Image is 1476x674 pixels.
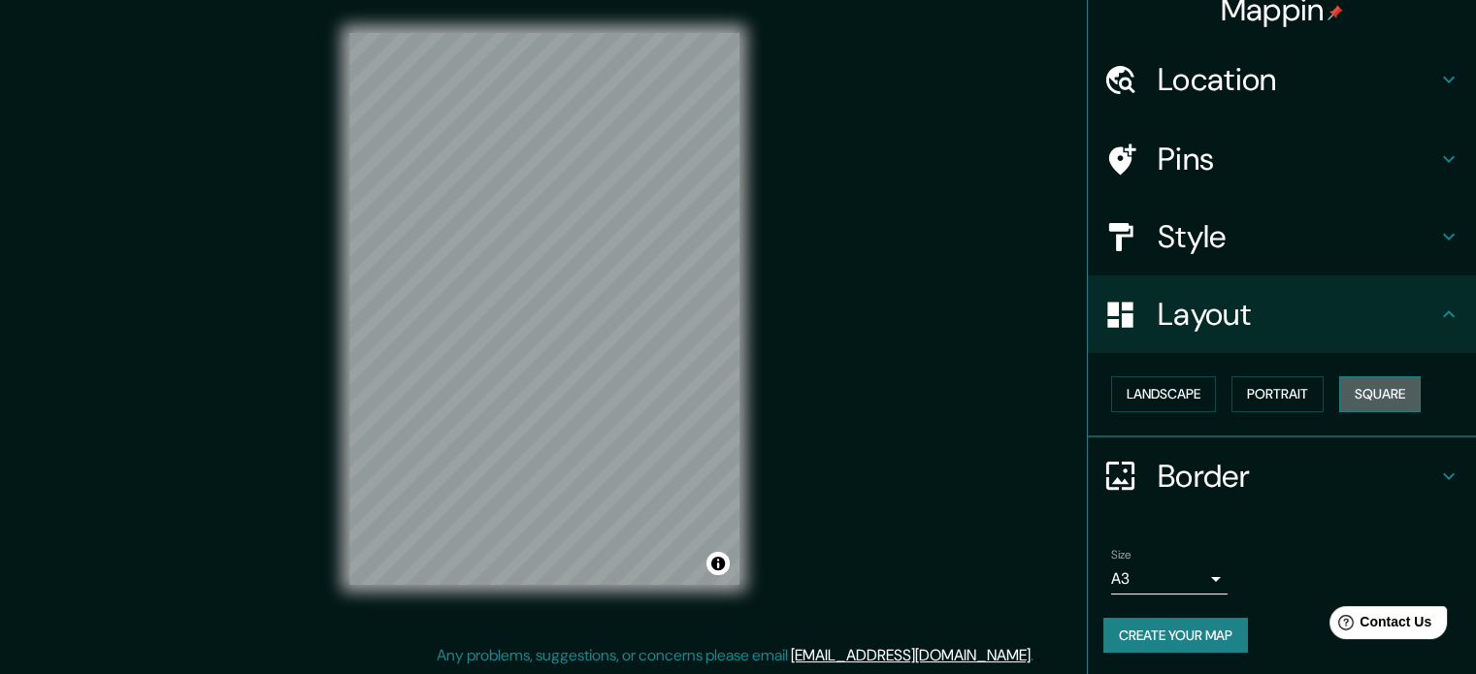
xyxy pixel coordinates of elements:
[1158,457,1437,496] h4: Border
[1088,120,1476,198] div: Pins
[1103,618,1248,654] button: Create your map
[1033,644,1036,667] div: .
[791,645,1031,665] a: [EMAIL_ADDRESS][DOMAIN_NAME]
[1088,41,1476,118] div: Location
[1231,376,1324,412] button: Portrait
[1111,563,1228,594] div: A3
[1158,217,1437,256] h4: Style
[1111,546,1132,562] label: Size
[349,33,739,585] canvas: Map
[1303,598,1455,653] iframe: Help widget launcher
[1088,437,1476,515] div: Border
[706,552,730,575] button: Toggle attribution
[1328,5,1343,20] img: pin-icon.png
[1339,376,1421,412] button: Square
[1111,376,1216,412] button: Landscape
[1158,140,1437,178] h4: Pins
[1088,198,1476,275] div: Style
[1036,644,1040,667] div: .
[1088,275,1476,353] div: Layout
[1158,295,1437,334] h4: Layout
[437,644,1033,667] p: Any problems, suggestions, or concerns please email .
[1158,60,1437,99] h4: Location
